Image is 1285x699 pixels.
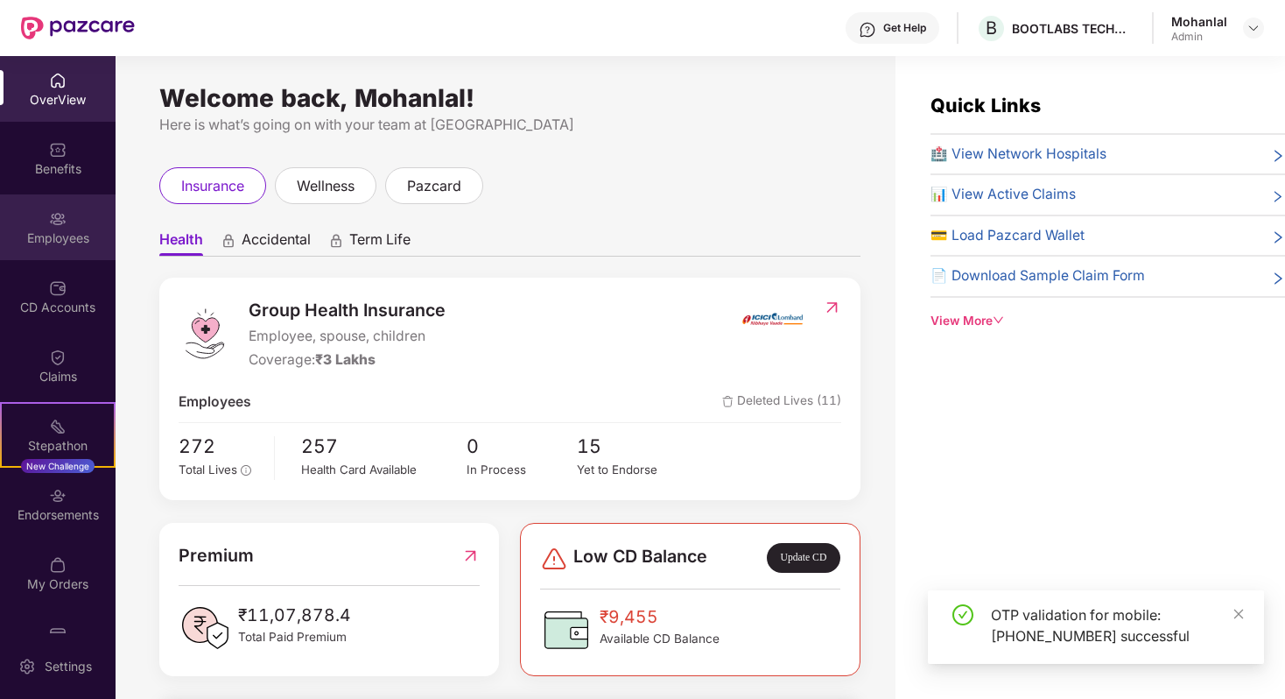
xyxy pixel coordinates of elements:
div: Here is what’s going on with your team at [GEOGRAPHIC_DATA] [159,114,860,136]
span: 257 [301,432,467,462]
div: Settings [39,658,97,675]
span: 📄 Download Sample Claim Form [930,265,1145,287]
img: CDBalanceIcon [540,604,593,656]
div: View More [930,312,1285,330]
span: ₹3 Lakhs [315,351,376,368]
img: svg+xml;base64,PHN2ZyBpZD0iSGVscC0zMngzMiIgeG1sbnM9Imh0dHA6Ly93d3cudzMub3JnLzIwMDAvc3ZnIiB3aWR0aD... [859,21,876,39]
span: pazcard [407,175,461,197]
span: 15 [577,432,687,462]
span: info-circle [241,465,251,476]
img: svg+xml;base64,PHN2ZyBpZD0iRHJvcGRvd24tMzJ4MzIiIHhtbG5zPSJodHRwOi8vd3d3LnczLm9yZy8yMDAwL3N2ZyIgd2... [1246,21,1260,35]
span: insurance [181,175,244,197]
span: check-circle [952,604,973,625]
img: New Pazcare Logo [21,17,135,39]
div: Admin [1171,30,1227,44]
img: PaidPremiumIcon [179,602,231,654]
span: down [993,314,1005,327]
img: svg+xml;base64,PHN2ZyBpZD0iQmVuZWZpdHMiIHhtbG5zPSJodHRwOi8vd3d3LnczLm9yZy8yMDAwL3N2ZyIgd2lkdGg9Ij... [49,141,67,159]
div: Mohanlal [1171,13,1227,30]
div: Update CD [767,543,839,573]
img: svg+xml;base64,PHN2ZyBpZD0iQ2xhaW0iIHhtbG5zPSJodHRwOi8vd3d3LnczLm9yZy8yMDAwL3N2ZyIgd2lkdGg9IjIwIi... [49,349,67,366]
div: Yet to Endorse [577,461,687,479]
span: Group Health Insurance [249,297,446,324]
img: svg+xml;base64,PHN2ZyBpZD0iSG9tZSIgeG1sbnM9Imh0dHA6Ly93d3cudzMub3JnLzIwMDAvc3ZnIiB3aWR0aD0iMjAiIG... [49,72,67,89]
div: OTP validation for mobile: [PHONE_NUMBER] successful [991,604,1243,646]
span: right [1271,269,1285,287]
span: right [1271,187,1285,206]
div: BOOTLABS TECHNOLOGIES PRIVATE LIMITED [1012,20,1134,37]
span: Health [159,230,203,256]
span: ₹11,07,878.4 [238,602,351,628]
span: Employee, spouse, children [249,326,446,348]
span: Deleted Lives (11) [722,392,841,413]
div: Health Card Available [301,461,467,479]
span: Total Lives [179,462,237,477]
span: Premium [179,542,254,569]
img: RedirectIcon [823,299,841,316]
span: Accidental [242,230,311,256]
span: 🏥 View Network Hospitals [930,144,1106,166]
img: insurerIcon [740,297,805,341]
img: RedirectIcon [461,542,480,569]
span: Total Paid Premium [238,628,351,646]
div: New Challenge [21,459,95,473]
span: Employees [179,392,251,413]
span: Available CD Balance [600,630,720,648]
img: svg+xml;base64,PHN2ZyBpZD0iRW1wbG95ZWVzIiB4bWxucz0iaHR0cDovL3d3dy53My5vcmcvMjAwMC9zdmciIHdpZHRoPS... [49,210,67,228]
img: logo [179,307,231,360]
span: close [1232,608,1245,620]
img: svg+xml;base64,PHN2ZyBpZD0iUGF6Y2FyZCIgeG1sbnM9Imh0dHA6Ly93d3cudzMub3JnLzIwMDAvc3ZnIiB3aWR0aD0iMj... [49,625,67,643]
img: svg+xml;base64,PHN2ZyBpZD0iQ0RfQWNjb3VudHMiIGRhdGEtbmFtZT0iQ0QgQWNjb3VudHMiIHhtbG5zPSJodHRwOi8vd3... [49,279,67,297]
img: svg+xml;base64,PHN2ZyBpZD0iTXlfT3JkZXJzIiBkYXRhLW5hbWU9Ik15IE9yZGVycyIgeG1sbnM9Imh0dHA6Ly93d3cudz... [49,556,67,574]
span: Low CD Balance [573,543,707,573]
img: svg+xml;base64,PHN2ZyBpZD0iU2V0dGluZy0yMHgyMCIgeG1sbnM9Imh0dHA6Ly93d3cudzMub3JnLzIwMDAvc3ZnIiB3aW... [18,658,36,675]
div: animation [328,232,344,248]
img: svg+xml;base64,PHN2ZyB4bWxucz0iaHR0cDovL3d3dy53My5vcmcvMjAwMC9zdmciIHdpZHRoPSIyMSIgaGVpZ2h0PSIyMC... [49,418,67,435]
div: Coverage: [249,349,446,371]
span: 272 [179,432,262,462]
span: Quick Links [930,94,1041,116]
div: Welcome back, Mohanlal! [159,91,860,105]
span: ₹9,455 [600,604,720,630]
img: deleteIcon [722,396,734,407]
span: Term Life [349,230,411,256]
span: 📊 View Active Claims [930,184,1076,206]
div: In Process [467,461,577,479]
div: animation [221,232,236,248]
span: right [1271,147,1285,166]
div: Get Help [883,21,926,35]
span: right [1271,229,1285,247]
span: 💳 Load Pazcard Wallet [930,225,1085,247]
img: svg+xml;base64,PHN2ZyBpZD0iRW5kb3JzZW1lbnRzIiB4bWxucz0iaHR0cDovL3d3dy53My5vcmcvMjAwMC9zdmciIHdpZH... [49,487,67,505]
img: svg+xml;base64,PHN2ZyBpZD0iRGFuZ2VyLTMyeDMyIiB4bWxucz0iaHR0cDovL3d3dy53My5vcmcvMjAwMC9zdmciIHdpZH... [540,545,568,573]
div: Stepathon [2,437,114,455]
span: 0 [467,432,577,462]
span: wellness [297,175,355,197]
span: B [986,18,997,39]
